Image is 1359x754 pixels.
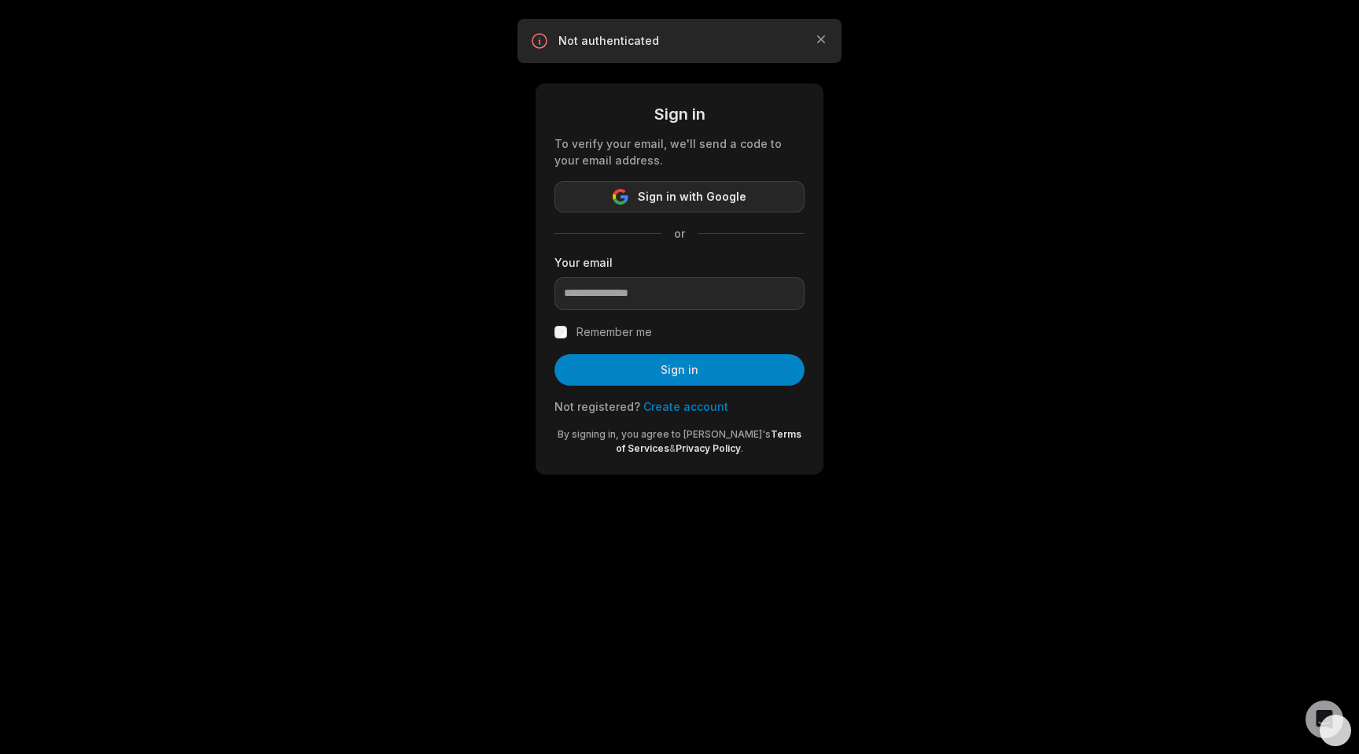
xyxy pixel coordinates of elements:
a: Terms of Services [616,428,801,454]
div: Sign in [554,102,805,126]
a: Create account [643,400,728,413]
label: Remember me [576,323,652,342]
span: Sign in with Google [638,187,746,206]
div: To verify your email, we'll send a code to your email address. [554,135,805,168]
a: Privacy Policy [676,442,741,454]
span: & [669,442,676,454]
div: Open Intercom Messenger [1306,700,1343,738]
span: . [741,442,743,454]
span: By signing in, you agree to [PERSON_NAME]'s [558,428,771,440]
span: or [661,225,698,242]
p: Not authenticated [558,33,801,49]
button: Sign in [554,354,805,386]
span: Not registered? [554,400,640,413]
label: Your email [554,254,805,271]
button: Sign in with Google [554,181,805,213]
